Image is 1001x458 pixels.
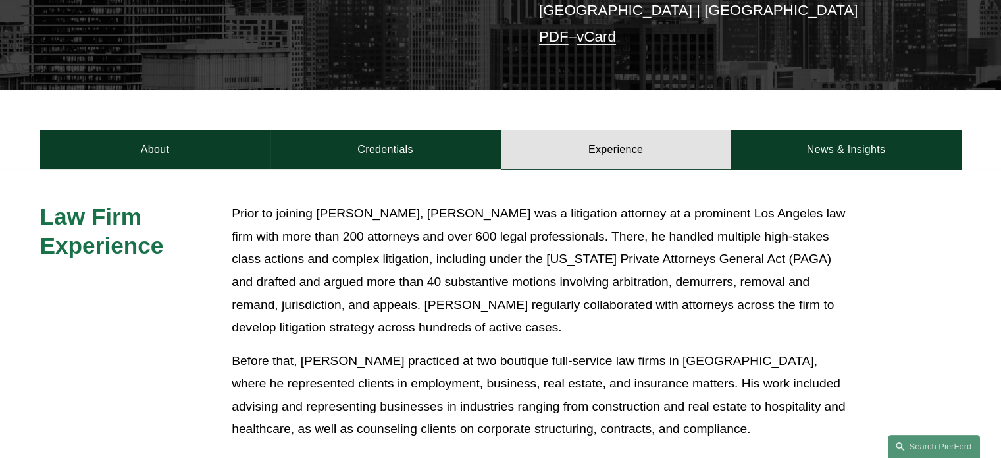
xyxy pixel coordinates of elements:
a: vCard [577,28,616,45]
a: Experience [501,130,731,169]
span: Law Firm Experience [40,204,164,258]
a: Credentials [270,130,501,169]
a: News & Insights [731,130,961,169]
a: About [40,130,270,169]
p: Prior to joining [PERSON_NAME], [PERSON_NAME] was a litigation attorney at a prominent Los Angele... [232,202,846,339]
a: Search this site [888,435,980,458]
p: Before that, [PERSON_NAME] practiced at two boutique full-service law firms in [GEOGRAPHIC_DATA],... [232,350,846,441]
a: PDF [539,28,569,45]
